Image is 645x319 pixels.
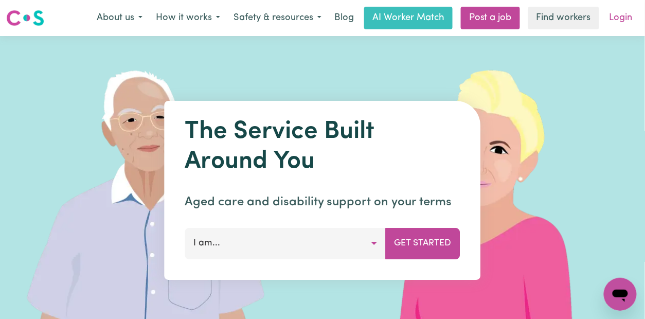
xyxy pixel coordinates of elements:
[6,6,44,30] a: Careseekers logo
[185,228,386,259] button: I am...
[149,7,227,29] button: How it works
[227,7,328,29] button: Safety & resources
[90,7,149,29] button: About us
[528,7,599,29] a: Find workers
[6,9,44,27] img: Careseekers logo
[185,193,460,211] p: Aged care and disability support on your terms
[364,7,453,29] a: AI Worker Match
[185,117,460,176] h1: The Service Built Around You
[461,7,520,29] a: Post a job
[603,7,639,29] a: Login
[604,278,637,311] iframe: Button to launch messaging window
[328,7,360,29] a: Blog
[386,228,460,259] button: Get Started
